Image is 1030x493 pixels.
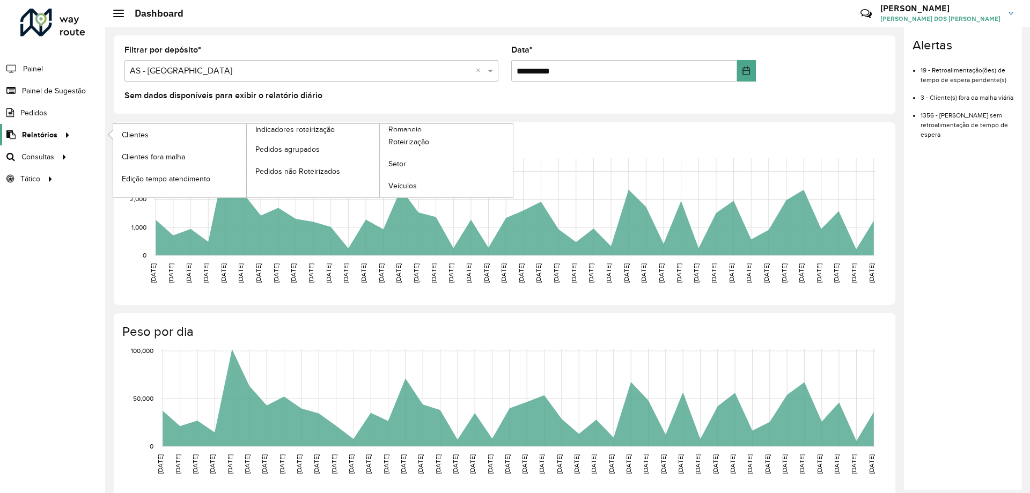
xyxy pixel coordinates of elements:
[850,454,857,474] text: [DATE]
[273,263,279,283] text: [DATE]
[122,324,885,340] h4: Peso por dia
[465,263,472,283] text: [DATE]
[729,454,736,474] text: [DATE]
[122,173,210,185] span: Edição tempo atendimento
[608,454,615,474] text: [DATE]
[745,263,752,283] text: [DATE]
[388,136,429,148] span: Roteirização
[157,454,164,474] text: [DATE]
[244,454,251,474] text: [DATE]
[476,64,485,77] span: Clear all
[511,43,533,56] label: Data
[20,173,40,185] span: Tático
[124,8,183,19] h2: Dashboard
[167,263,174,283] text: [DATE]
[816,454,823,474] text: [DATE]
[380,131,513,153] a: Roteirização
[452,454,459,474] text: [DATE]
[255,263,262,283] text: [DATE]
[113,168,246,189] a: Edição tempo atendimento
[313,454,320,474] text: [DATE]
[855,2,878,25] a: Contato Rápido
[798,454,805,474] text: [DATE]
[226,454,233,474] text: [DATE]
[22,129,57,141] span: Relatórios
[325,263,332,283] text: [DATE]
[417,454,424,474] text: [DATE]
[122,129,149,141] span: Clientes
[913,38,1013,53] h4: Alertas
[728,263,735,283] text: [DATE]
[833,454,840,474] text: [DATE]
[435,454,442,474] text: [DATE]
[202,263,209,283] text: [DATE]
[921,102,1013,139] li: 1356 - [PERSON_NAME] sem retroalimentação de tempo de espera
[143,252,146,259] text: 0
[737,60,756,82] button: Choose Date
[413,263,420,283] text: [DATE]
[556,454,563,474] text: [DATE]
[781,454,788,474] text: [DATE]
[921,85,1013,102] li: 3 - Cliente(s) fora da malha viária
[20,107,47,119] span: Pedidos
[712,454,719,474] text: [DATE]
[675,263,682,283] text: [DATE]
[307,263,314,283] text: [DATE]
[131,347,153,354] text: 100,000
[348,454,355,474] text: [DATE]
[330,454,337,474] text: [DATE]
[535,263,542,283] text: [DATE]
[388,180,417,192] span: Veículos
[605,263,612,283] text: [DATE]
[220,263,227,283] text: [DATE]
[469,454,476,474] text: [DATE]
[122,151,185,163] span: Clientes fora malha
[278,454,285,474] text: [DATE]
[868,263,875,283] text: [DATE]
[642,454,649,474] text: [DATE]
[573,454,580,474] text: [DATE]
[521,454,528,474] text: [DATE]
[261,454,268,474] text: [DATE]
[570,263,577,283] text: [DATE]
[255,144,320,155] span: Pedidos agrupados
[447,263,454,283] text: [DATE]
[247,138,380,160] a: Pedidos agrupados
[798,263,805,283] text: [DATE]
[382,454,389,474] text: [DATE]
[360,263,367,283] text: [DATE]
[150,263,157,283] text: [DATE]
[880,14,1000,24] span: [PERSON_NAME] DOS [PERSON_NAME]
[868,454,875,474] text: [DATE]
[113,124,380,197] a: Indicadores roteirização
[342,263,349,283] text: [DATE]
[113,146,246,167] a: Clientes fora malha
[290,263,297,283] text: [DATE]
[764,454,771,474] text: [DATE]
[660,454,667,474] text: [DATE]
[380,175,513,197] a: Veículos
[150,443,153,450] text: 0
[255,166,340,177] span: Pedidos não Roteirizados
[113,124,246,145] a: Clientes
[133,395,153,402] text: 50,000
[504,454,511,474] text: [DATE]
[487,454,494,474] text: [DATE]
[658,263,665,283] text: [DATE]
[209,454,216,474] text: [DATE]
[130,195,146,202] text: 2,000
[174,454,181,474] text: [DATE]
[693,263,700,283] text: [DATE]
[763,263,770,283] text: [DATE]
[192,454,198,474] text: [DATE]
[388,124,422,135] span: Romaneio
[131,223,146,230] text: 1,000
[694,454,701,474] text: [DATE]
[538,454,545,474] text: [DATE]
[921,57,1013,85] li: 19 - Retroalimentação(ões) de tempo de espera pendente(s)
[380,153,513,175] a: Setor
[623,263,630,283] text: [DATE]
[833,263,840,283] text: [DATE]
[22,85,86,97] span: Painel de Sugestão
[400,454,407,474] text: [DATE]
